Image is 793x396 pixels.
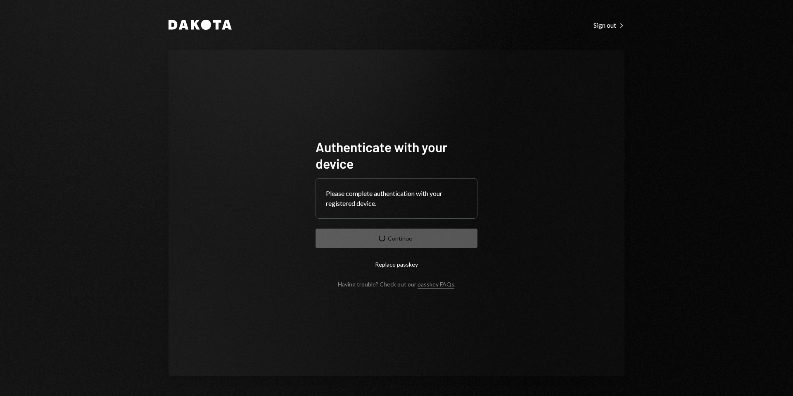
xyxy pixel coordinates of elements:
[316,138,477,172] h1: Authenticate with your device
[326,188,467,208] div: Please complete authentication with your registered device.
[594,20,624,29] a: Sign out
[316,255,477,274] button: Replace passkey
[594,21,624,29] div: Sign out
[338,281,456,288] div: Having trouble? Check out our .
[418,281,454,289] a: passkey FAQs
